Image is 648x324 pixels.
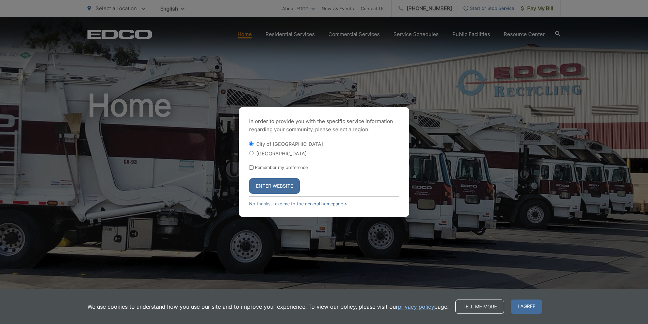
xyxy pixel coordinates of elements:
a: Tell me more [455,300,504,314]
a: No thanks, take me to the general homepage > [249,201,347,206]
span: I agree [511,300,542,314]
p: We use cookies to understand how you use our site and to improve your experience. To view our pol... [87,303,449,311]
button: Enter Website [249,178,300,194]
label: City of [GEOGRAPHIC_DATA] [256,141,323,147]
label: [GEOGRAPHIC_DATA] [256,151,307,156]
p: In order to provide you with the specific service information regarding your community, please se... [249,117,399,134]
label: Remember my preference [255,165,308,170]
a: privacy policy [398,303,434,311]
